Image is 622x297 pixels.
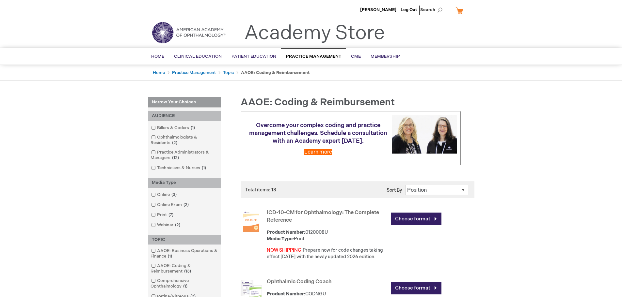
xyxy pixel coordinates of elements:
div: TOPIC [148,235,221,245]
a: Log Out [401,7,417,12]
a: Technicians & Nurses1 [150,165,209,171]
span: 1 [200,165,208,171]
a: Academy Store [244,22,385,45]
div: 0120008U Print [267,229,388,242]
a: Online Exam2 [150,202,191,208]
img: Schedule a consultation with an Academy expert today [392,115,457,153]
strong: Media Type: [267,236,294,242]
font: NOW SHIPPING: [267,247,303,253]
span: Clinical Education [174,54,222,59]
a: Comprehensive Ophthalmology1 [150,278,219,290]
span: Membership [371,54,400,59]
span: CME [351,54,361,59]
span: 1 [189,125,197,130]
span: 13 [183,269,193,274]
a: Practice Administrators & Managers12 [150,149,219,161]
a: Practice Management [172,70,216,75]
a: Billers & Coders1 [150,125,198,131]
a: AAOE: Coding & Reimbursement13 [150,263,219,275]
span: 7 [167,212,175,217]
span: 2 [170,140,179,145]
span: Patient Education [231,54,276,59]
a: Ophthalmologists & Residents2 [150,134,219,146]
span: Home [151,54,164,59]
div: Media Type [148,178,221,188]
strong: AAOE: Coding & Reimbursement [241,70,310,75]
span: AAOE: Coding & Reimbursement [241,97,395,108]
span: 2 [173,222,182,228]
span: 2 [182,202,190,207]
a: Topic [223,70,234,75]
a: AAOE: Business Operations & Finance1 [150,248,219,260]
a: ICD-10-CM for Ophthalmology: The Complete Reference [267,210,379,223]
a: Choose format [391,213,441,225]
span: 3 [170,192,178,197]
span: Total items: 13 [245,187,276,193]
span: 1 [166,254,174,259]
a: Print7 [150,212,176,218]
a: Choose format [391,282,441,294]
a: Home [153,70,165,75]
span: 12 [170,155,181,160]
label: Sort By [387,187,402,193]
strong: Product Number: [267,291,305,297]
a: Webinar2 [150,222,183,228]
span: Search [420,3,445,16]
img: ICD-10-CM for Ophthalmology: The Complete Reference [241,211,262,232]
a: Ophthalmic Coding Coach [267,279,331,285]
a: Online3 [150,192,179,198]
div: AUDIENCE [148,111,221,121]
span: Practice Management [286,54,341,59]
span: Overcome your complex coding and practice management challenges. Schedule a consultation with an ... [249,122,387,144]
strong: Narrow Your Choices [148,97,221,108]
strong: Product Number: [267,230,305,235]
a: [PERSON_NAME] [360,7,396,12]
a: Learn more [304,149,332,155]
div: Prepare now for code changes taking effect [DATE] with the newly updated 2026 edition. [267,247,388,260]
span: 1 [182,284,189,289]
